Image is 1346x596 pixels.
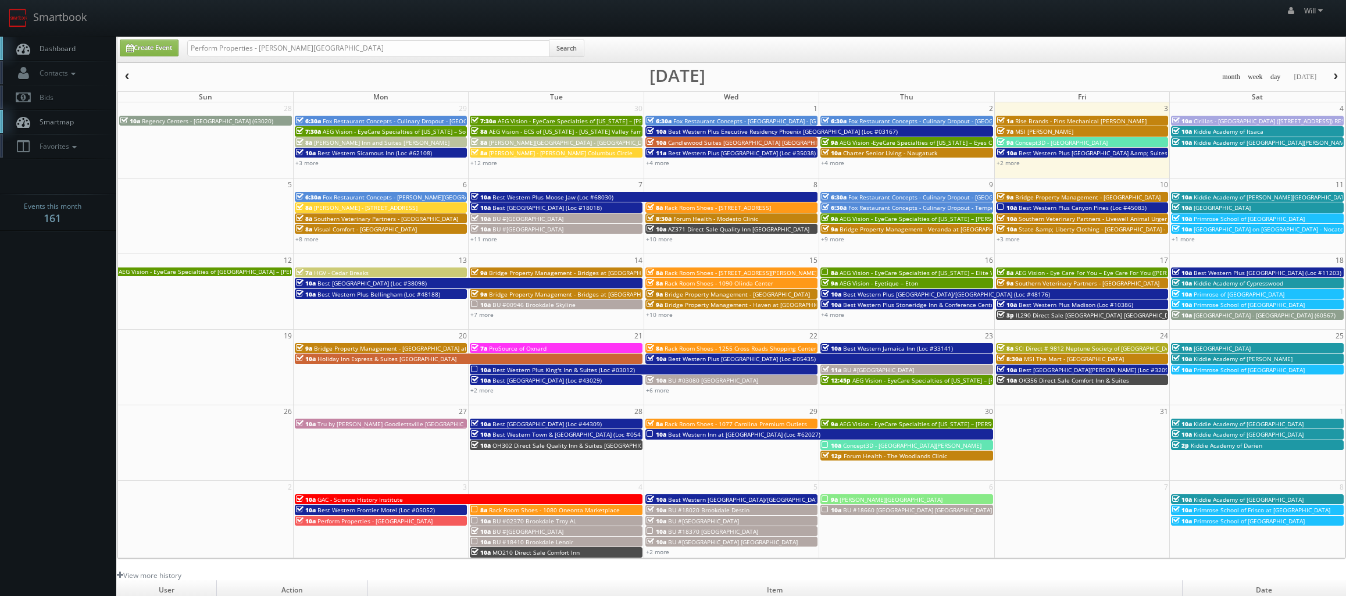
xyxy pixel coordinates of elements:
span: Bridge Property Management - Bridges at [GEOGRAPHIC_DATA] [489,290,665,298]
span: 9a [471,290,487,298]
span: 10a [471,366,491,374]
span: Primrose School of [GEOGRAPHIC_DATA] [1194,301,1305,309]
span: 12:45p [822,376,851,384]
span: 6:30a [822,117,847,125]
span: Tru by [PERSON_NAME] Goodlettsville [GEOGRAPHIC_DATA] [317,420,482,428]
span: 15 [808,254,819,266]
span: 8a [296,204,312,212]
span: Best [GEOGRAPHIC_DATA] (Loc #43029) [492,376,602,384]
span: 10a [1172,344,1192,352]
span: AEG Vision - EyeCare Specialties of [US_STATE] – [PERSON_NAME] Eye Care [840,215,1048,223]
span: Southern Veterinary Partners - Livewell Animal Urgent Care of [GEOGRAPHIC_DATA] [1019,215,1251,223]
span: 10a [471,204,491,212]
span: Kiddie Academy of Itsaca [1194,127,1263,135]
span: Fox Restaurant Concepts - Culinary Dropout - [GEOGRAPHIC_DATA] [848,117,1032,125]
span: [PERSON_NAME][GEOGRAPHIC_DATA] - [GEOGRAPHIC_DATA] [489,138,654,147]
span: 14 [633,254,644,266]
span: 12 [283,254,293,266]
span: 10a [647,138,666,147]
span: 10a [822,441,841,449]
span: 10a [997,376,1017,384]
span: 10a [471,441,491,449]
span: Thu [900,92,913,102]
span: 10a [997,225,1017,233]
span: BU #[GEOGRAPHIC_DATA] [668,517,739,525]
span: Best Western Plus [GEOGRAPHIC_DATA] (Loc #05435) [668,355,816,363]
span: 8a [471,127,487,135]
span: 9a [822,495,838,504]
button: month [1218,70,1244,84]
span: 1 [812,102,819,115]
span: Rise Brands - Pins Mechanical [PERSON_NAME] [1015,117,1147,125]
span: 1a [997,117,1013,125]
span: Rack Room Shoes - 1080 Oneonta Marketplace [489,506,620,514]
span: BU #[GEOGRAPHIC_DATA] [492,215,563,223]
span: Best Western Town & [GEOGRAPHIC_DATA] (Loc #05423) [492,430,649,438]
span: BU #[GEOGRAPHIC_DATA] [GEOGRAPHIC_DATA] [668,538,798,546]
a: +6 more [646,386,669,394]
span: Rack Room Shoes - 1255 Cross Roads Shopping Center [665,344,816,352]
img: smartbook-logo.png [9,9,27,27]
span: Kiddie Academy of [PERSON_NAME] [1194,355,1293,363]
span: Kiddie Academy of Darien [1191,441,1262,449]
span: 6:30a [296,193,321,201]
span: 7a [296,269,312,277]
span: 10a [647,355,666,363]
span: AEG Vision - EyeCare Specialties of [GEOGRAPHIC_DATA] – [PERSON_NAME] Eyecare Associates ([PERSON... [119,267,433,276]
a: +3 more [997,235,1020,243]
span: OH302 Direct Sale Quality Inn & Suites [GEOGRAPHIC_DATA] - [GEOGRAPHIC_DATA] [492,441,723,449]
span: IL290 Direct Sale [GEOGRAPHIC_DATA] [GEOGRAPHIC_DATA][PERSON_NAME][GEOGRAPHIC_DATA] [1016,311,1284,319]
span: Bids [34,92,53,102]
span: AEG Vision - Eye Care For You – Eye Care For You ([PERSON_NAME]) [1015,269,1202,277]
span: Southern Veterinary Partners - [GEOGRAPHIC_DATA] [314,215,458,223]
span: AEG Vision - Eyetique – Eton [840,279,918,287]
a: +8 more [295,235,319,243]
span: 6:30a [296,117,321,125]
span: Fri [1078,92,1086,102]
span: Visual Comfort - [GEOGRAPHIC_DATA] [314,225,417,233]
span: 8a [471,506,487,514]
span: 8a [296,225,312,233]
button: week [1244,70,1267,84]
span: 10a [1172,495,1192,504]
span: 19 [283,330,293,342]
span: BU #[GEOGRAPHIC_DATA] [843,366,914,374]
span: Candlewood Suites [GEOGRAPHIC_DATA] [GEOGRAPHIC_DATA] [668,138,839,147]
span: AZ371 Direct Sale Quality Inn [GEOGRAPHIC_DATA] [668,225,809,233]
span: 29 [458,102,468,115]
span: Contacts [34,68,78,78]
span: Best [GEOGRAPHIC_DATA] (Loc #18018) [492,204,602,212]
span: BU #18410 Brookdale Lenoir [492,538,573,546]
span: 10a [1172,225,1192,233]
span: 2p [1172,441,1189,449]
span: ProSource of Oxnard [489,344,547,352]
span: [GEOGRAPHIC_DATA] [1194,204,1251,212]
span: BU #18660 [GEOGRAPHIC_DATA] [GEOGRAPHIC_DATA] [843,506,992,514]
span: 10a [1172,430,1192,438]
span: 10a [471,193,491,201]
span: BU #00946 Brookdale Skyline [492,301,576,309]
span: Rack Room Shoes - 1077 Carolina Premium Outlets [665,420,807,428]
span: 13 [458,254,468,266]
span: 9a [822,420,838,428]
span: 9a [822,138,838,147]
button: day [1266,70,1285,84]
span: Perform Properties - [GEOGRAPHIC_DATA] [317,517,433,525]
span: 10a [997,204,1017,212]
span: Kiddie Academy of [GEOGRAPHIC_DATA] [1194,420,1304,428]
span: Forum Health - Modesto Clinic [673,215,758,223]
span: 10a [647,506,666,514]
span: 10a [1172,279,1192,287]
span: Primrose School of [GEOGRAPHIC_DATA] [1194,517,1305,525]
span: 3 [1163,102,1169,115]
span: 10a [471,376,491,384]
span: Kiddie Academy of [GEOGRAPHIC_DATA] [1194,495,1304,504]
span: Will [1304,6,1326,16]
span: Primrose School of Frisco at [GEOGRAPHIC_DATA] [1194,506,1330,514]
a: +10 more [646,235,673,243]
span: 10a [471,517,491,525]
span: 10a [1172,138,1192,147]
span: Fox Restaurant Concepts - [GEOGRAPHIC_DATA] - [GEOGRAPHIC_DATA] [673,117,867,125]
a: +3 more [295,159,319,167]
span: 3p [997,311,1014,319]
